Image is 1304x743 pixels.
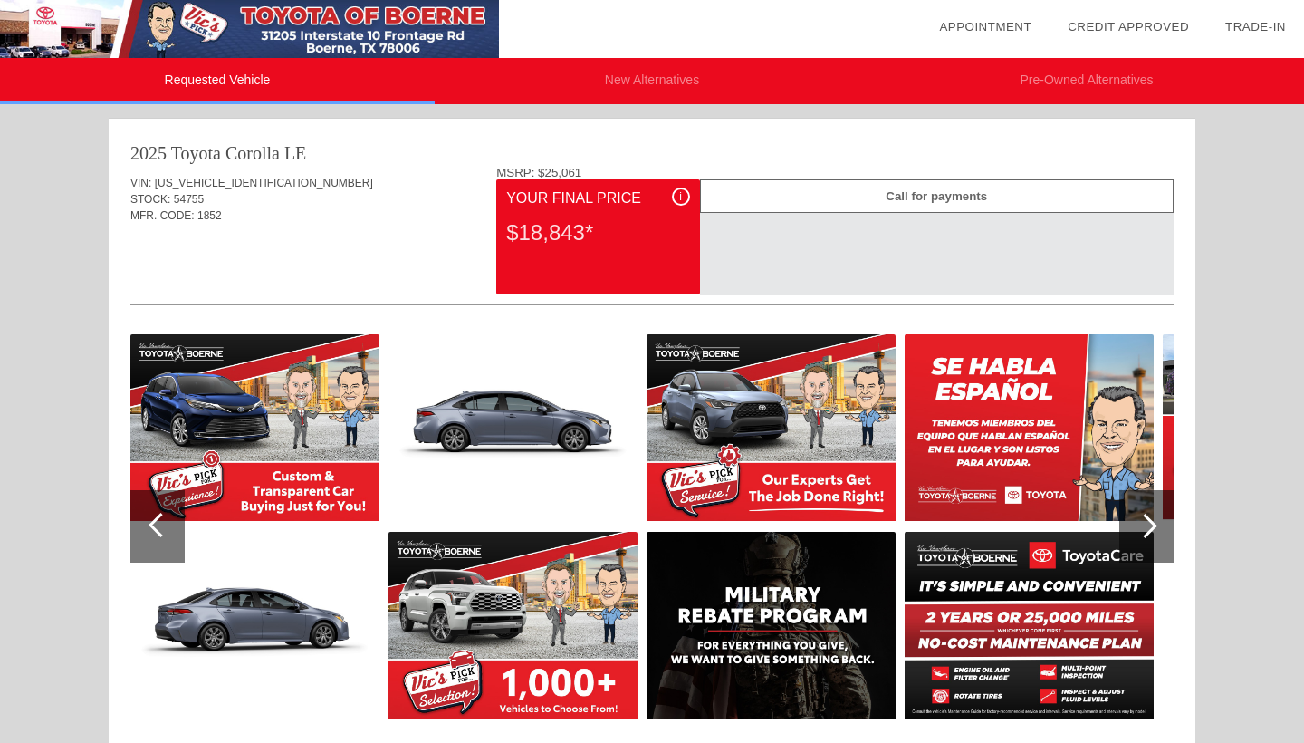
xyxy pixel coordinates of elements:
[388,334,638,521] img: image.aspx
[905,532,1154,719] img: image.aspx
[1225,20,1286,34] a: Trade-In
[130,193,170,206] span: STOCK:
[435,58,869,104] li: New Alternatives
[130,209,195,222] span: MFR. CODE:
[130,532,379,719] img: image.aspx
[679,190,682,203] span: i
[1068,20,1189,34] a: Credit Approved
[506,188,689,209] div: Your Final Price
[155,177,373,189] span: [US_VEHICLE_IDENTIFICATION_NUMBER]
[174,193,204,206] span: 54755
[284,140,306,166] div: LE
[197,209,222,222] span: 1852
[939,20,1031,34] a: Appointment
[506,209,689,256] div: $18,843*
[496,166,1174,179] div: MSRP: $25,061
[130,177,151,189] span: VIN:
[130,334,379,521] img: image.aspx
[647,532,896,719] img: image.aspx
[700,179,1174,213] div: Call for payments
[130,140,280,166] div: 2025 Toyota Corolla
[130,251,1174,280] div: Quoted on [DATE] 5:51:17 PM
[869,58,1304,104] li: Pre-Owned Alternatives
[647,334,896,521] img: image.aspx
[388,532,638,719] img: image.aspx
[905,334,1154,521] img: image.aspx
